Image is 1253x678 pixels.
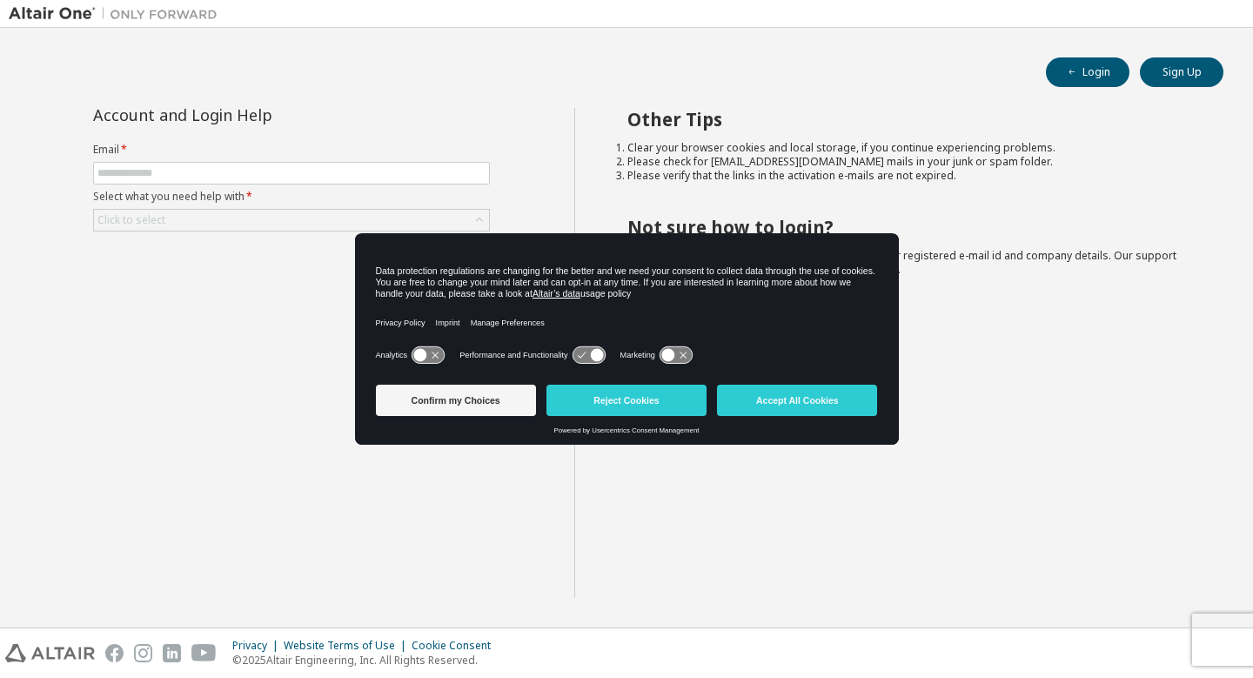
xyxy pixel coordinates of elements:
div: Cookie Consent [412,639,501,653]
img: linkedin.svg [163,644,181,662]
p: © 2025 Altair Engineering, Inc. All Rights Reserved. [232,653,501,668]
div: Privacy [232,639,284,653]
img: Altair One [9,5,226,23]
img: youtube.svg [191,644,217,662]
label: Email [93,143,490,157]
li: Please verify that the links in the activation e-mails are not expired. [627,169,1193,183]
li: Clear your browser cookies and local storage, if you continue experiencing problems. [627,141,1193,155]
h2: Not sure how to login? [627,216,1193,238]
img: instagram.svg [134,644,152,662]
img: altair_logo.svg [5,644,95,662]
button: Sign Up [1140,57,1223,87]
div: Click to select [94,210,489,231]
div: Click to select [97,213,165,227]
span: with a brief description of the problem, your registered e-mail id and company details. Our suppo... [627,248,1176,277]
button: Login [1046,57,1129,87]
li: Please check for [EMAIL_ADDRESS][DOMAIN_NAME] mails in your junk or spam folder. [627,155,1193,169]
h2: Other Tips [627,108,1193,131]
div: Website Terms of Use [284,639,412,653]
label: Select what you need help with [93,190,490,204]
div: Account and Login Help [93,108,411,122]
img: facebook.svg [105,644,124,662]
